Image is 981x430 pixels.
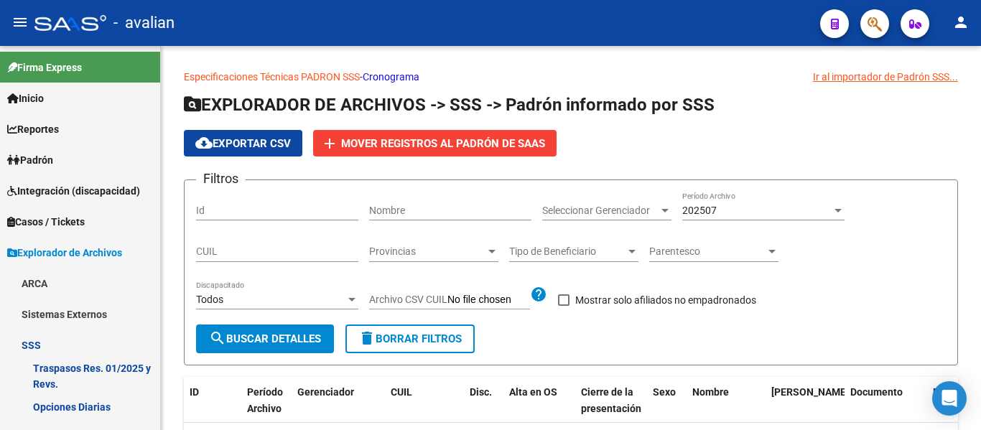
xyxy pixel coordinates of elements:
[575,377,647,424] datatable-header-cell: Cierre de la presentación
[209,329,226,347] mat-icon: search
[850,386,903,398] span: Documento
[184,130,302,156] button: Exportar CSV
[7,152,53,168] span: Padrón
[771,386,852,398] span: [PERSON_NAME].
[647,377,687,424] datatable-header-cell: Sexo
[196,324,334,353] button: Buscar Detalles
[369,294,447,305] span: Archivo CSV CUIL
[692,386,729,398] span: Nombre
[7,245,122,261] span: Explorador de Archivos
[649,246,766,258] span: Parentesco
[653,386,676,398] span: Sexo
[581,386,641,414] span: Cierre de la presentación
[341,137,545,150] span: Mover registros al PADRÓN de SAAS
[363,71,419,83] a: Cronograma
[7,214,85,230] span: Casos / Tickets
[321,135,338,152] mat-icon: add
[11,14,29,31] mat-icon: menu
[358,329,376,347] mat-icon: delete
[195,137,291,150] span: Exportar CSV
[313,130,557,156] button: Mover registros al PADRÓN de SAAS
[385,377,464,424] datatable-header-cell: CUIL
[247,386,283,414] span: Período Archivo
[184,71,360,83] a: Especificaciones Técnicas PADRON SSS
[687,377,766,424] datatable-header-cell: Nombre
[845,377,927,424] datatable-header-cell: Documento
[196,294,223,305] span: Todos
[241,377,292,424] datatable-header-cell: Período Archivo
[391,386,412,398] span: CUIL
[503,377,575,424] datatable-header-cell: Alta en OS
[464,377,503,424] datatable-header-cell: Disc.
[952,14,970,31] mat-icon: person
[530,286,547,303] mat-icon: help
[542,205,659,217] span: Seleccionar Gerenciador
[292,377,385,424] datatable-header-cell: Gerenciador
[184,95,715,115] span: EXPLORADOR DE ARCHIVOS -> SSS -> Padrón informado por SSS
[7,121,59,137] span: Reportes
[345,324,475,353] button: Borrar Filtros
[813,69,958,85] div: Ir al importador de Padrón SSS...
[369,246,485,258] span: Provincias
[932,381,967,416] div: Open Intercom Messenger
[7,183,140,199] span: Integración (discapacidad)
[190,386,199,398] span: ID
[575,291,756,309] span: Mostrar solo afiliados no empadronados
[470,386,492,398] span: Disc.
[196,169,246,189] h3: Filtros
[509,386,557,398] span: Alta en OS
[447,294,530,307] input: Archivo CSV CUIL
[509,246,626,258] span: Tipo de Beneficiario
[184,377,241,424] datatable-header-cell: ID
[195,134,213,151] mat-icon: cloud_download
[358,332,462,345] span: Borrar Filtros
[297,386,354,398] span: Gerenciador
[682,205,717,216] span: 202507
[7,60,82,75] span: Firma Express
[209,332,321,345] span: Buscar Detalles
[7,90,44,106] span: Inicio
[184,69,958,85] p: -
[766,377,845,424] datatable-header-cell: Fecha Nac.
[113,7,175,39] span: - avalian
